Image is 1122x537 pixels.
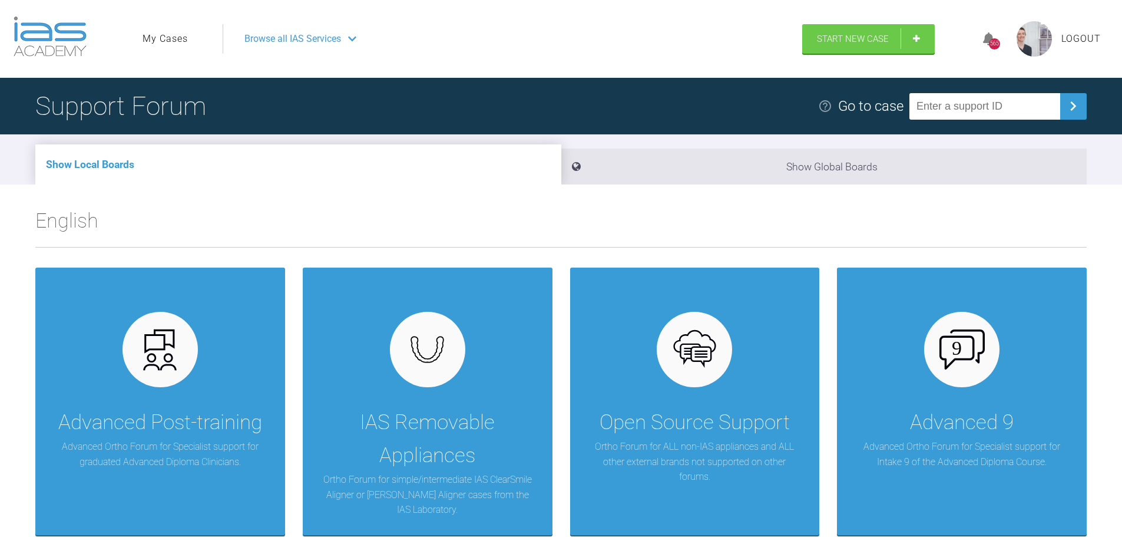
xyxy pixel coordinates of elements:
[137,327,183,373] img: advanced.73cea251.svg
[320,472,535,518] p: Ortho Forum for simple/intermediate IAS ClearSmile Aligner or [PERSON_NAME] Aligner cases from th...
[989,38,1000,50] div: 565
[838,95,903,117] div: Go to case
[588,439,802,485] p: Ortho Forum for ALL non-IAS appliances and ALL other external brands not supported on other forums.
[58,406,262,439] div: Advanced Post-training
[855,439,1069,469] p: Advanced Ortho Forum for Specialist support for Intake 9 of the Advanced Diploma Course.
[1061,31,1101,47] a: Logout
[35,144,561,185] li: Show Local Boards
[818,99,832,113] img: help.e70b9f3d.svg
[1017,21,1052,57] img: profile.png
[837,268,1087,535] a: Advanced 9Advanced Ortho Forum for Specialist support for Intake 9 of the Advanced Diploma Course.
[320,406,535,472] div: IAS Removable Appliances
[910,406,1014,439] div: Advanced 9
[35,85,206,127] h1: Support Forum
[405,332,450,367] img: removables.927eaa4e.svg
[14,17,87,57] img: logo-light.3e3ef733.png
[35,268,285,535] a: Advanced Post-trainingAdvanced Ortho Forum for Specialist support for graduated Advanced Diploma ...
[561,149,1087,185] li: Show Global Boards
[802,24,935,54] a: Start New Case
[53,439,267,469] p: Advanced Ortho Forum for Specialist support for graduated Advanced Diploma Clinicians.
[1064,97,1083,116] img: chevronRight.28bd32b0.svg
[35,205,1087,247] h2: English
[672,327,717,373] img: opensource.6e495855.svg
[909,93,1060,120] input: Enter a support ID
[303,268,552,535] a: IAS Removable AppliancesOrtho Forum for simple/intermediate IAS ClearSmile Aligner or [PERSON_NAM...
[244,31,341,47] span: Browse all IAS Services
[143,31,188,47] a: My Cases
[939,330,985,370] img: advanced-9.7b3bd4b1.svg
[817,34,889,44] span: Start New Case
[570,268,820,535] a: Open Source SupportOrtho Forum for ALL non-IAS appliances and ALL other external brands not suppo...
[600,406,790,439] div: Open Source Support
